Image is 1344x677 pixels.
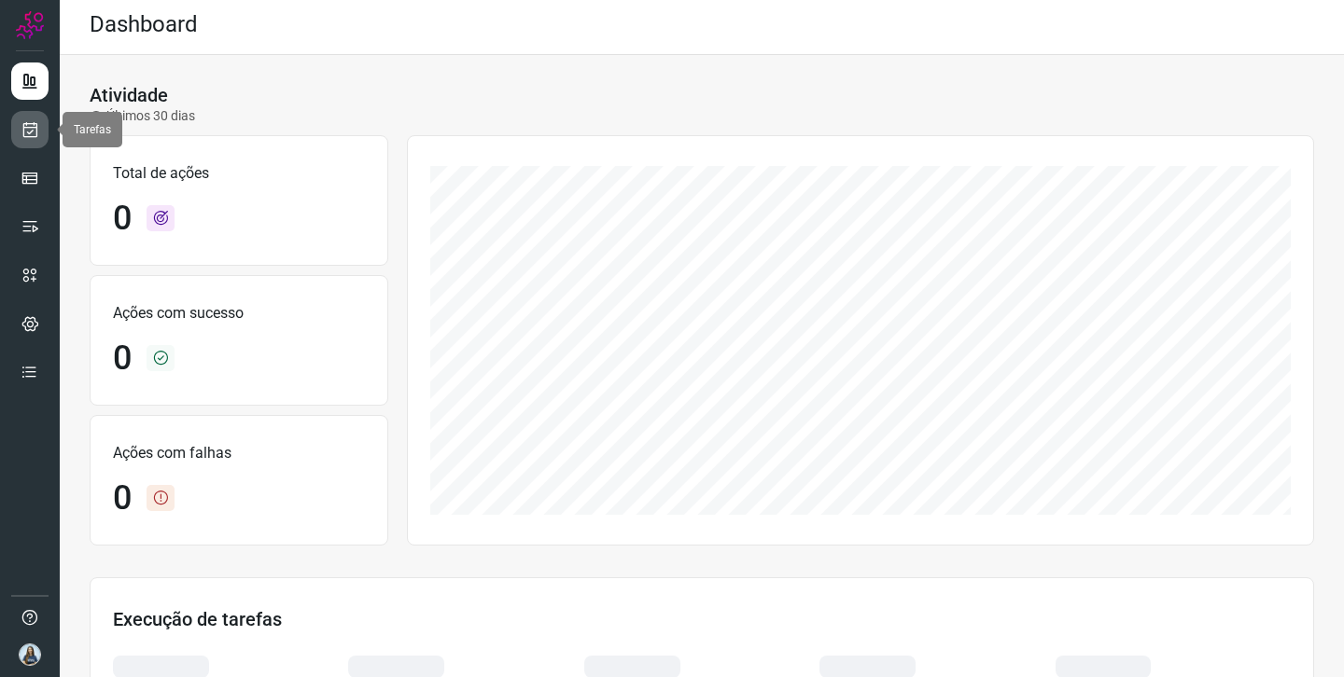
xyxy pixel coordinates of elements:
[113,478,132,518] h1: 0
[113,302,365,325] p: Ações com sucesso
[16,11,44,39] img: Logo
[74,123,111,136] span: Tarefas
[90,84,168,106] h3: Atividade
[113,608,1291,630] h3: Execução de tarefas
[19,643,41,666] img: fc58e68df51c897e9c2c34ad67654c41.jpeg
[90,106,195,126] p: Últimos 30 dias
[113,162,365,185] p: Total de ações
[113,442,365,464] p: Ações com falhas
[113,199,132,239] h1: 0
[90,11,198,38] h2: Dashboard
[113,338,132,379] h1: 0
